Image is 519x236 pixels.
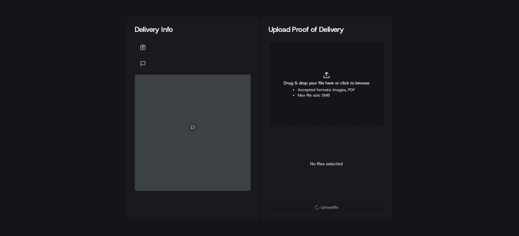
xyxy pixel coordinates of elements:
[135,75,251,191] div: 0
[310,161,343,167] p: No files selected
[284,80,369,86] span: Drag & drop your file here or click to browse
[268,25,385,34] div: Upload Proof of Delivery
[298,93,355,98] li: Max file size: 5MB
[298,87,355,93] li: Accepted formats: Images, PDF
[135,25,251,34] div: Delivery Info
